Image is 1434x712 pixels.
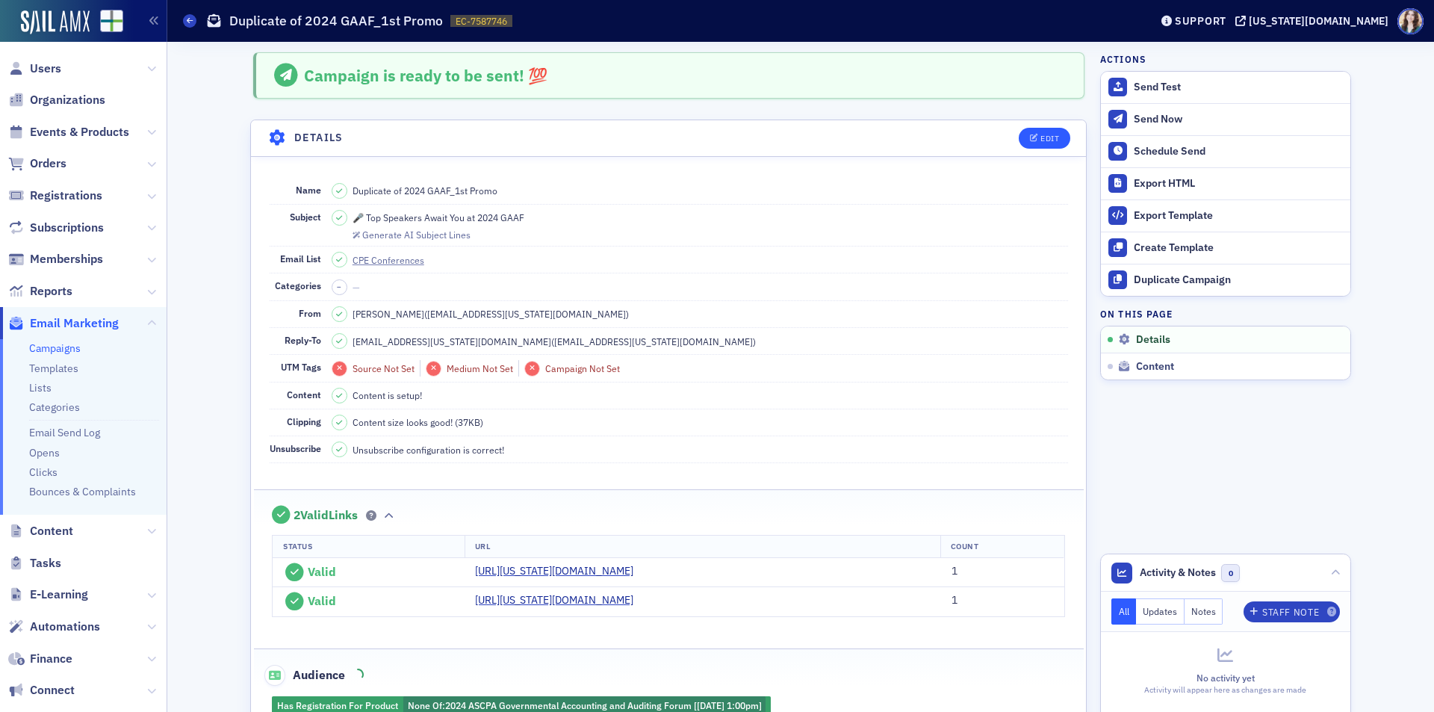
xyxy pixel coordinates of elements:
button: [US_STATE][DOMAIN_NAME] [1235,16,1394,26]
h4: Details [294,130,344,146]
span: Content [1136,360,1174,374]
h1: Duplicate of 2024 GAAF_1st Promo [229,12,443,30]
button: Notes [1185,598,1223,625]
a: Connect [8,682,75,699]
a: Categories [29,400,80,414]
button: Schedule Send [1101,135,1350,167]
span: Medium Not Set [447,362,513,374]
div: Staff Note [1262,608,1319,616]
span: Reports [30,283,72,300]
img: SailAMX [21,10,90,34]
a: CPE Conferences [353,253,438,267]
span: Duplicate of 2024 GAAF_1st Promo [353,184,497,197]
a: Orders [8,155,66,172]
span: UTM Tags [281,361,321,373]
a: [URL][US_STATE][DOMAIN_NAME] [475,592,645,608]
span: Events & Products [30,124,129,140]
span: — [353,281,360,293]
div: Schedule Send [1134,145,1343,158]
span: EC-7587746 [456,15,507,28]
span: Name [296,184,321,196]
div: Export HTML [1134,177,1343,191]
a: Finance [8,651,72,667]
button: Send Test [1101,72,1350,103]
a: Lists [29,381,52,394]
a: Campaigns [29,341,81,355]
a: Email Marketing [8,315,119,332]
button: Updates [1136,598,1185,625]
span: E-Learning [30,586,88,603]
span: – [337,282,341,292]
a: Events & Products [8,124,129,140]
button: Edit [1019,128,1070,149]
button: All [1111,598,1137,625]
a: Content [8,523,73,539]
span: Unsubscribe [270,442,321,454]
span: Source Not Set [353,362,415,374]
span: [PERSON_NAME] ( [EMAIL_ADDRESS][US_STATE][DOMAIN_NAME] ) [353,307,629,321]
span: Clipping [287,415,321,427]
a: Export HTML [1101,167,1350,199]
span: Content [287,388,321,400]
span: [EMAIL_ADDRESS][US_STATE][DOMAIN_NAME] ( [EMAIL_ADDRESS][US_STATE][DOMAIN_NAME] ) [353,335,756,348]
span: Categories [275,279,321,291]
span: Valid [308,564,336,579]
a: Organizations [8,92,105,108]
span: Organizations [30,92,105,108]
div: Support [1175,14,1226,28]
a: Create Template [1101,232,1350,264]
span: 🎤 Top Speakers Await You at 2024 GAAF [353,211,524,224]
span: 2 Valid Links [294,508,358,523]
div: Duplicate Campaign [1134,273,1343,287]
span: Details [1136,333,1170,347]
span: Email List [280,253,321,264]
span: Email Marketing [30,315,119,332]
span: Content [30,523,73,539]
h4: On this page [1100,307,1351,321]
a: Opens [29,446,60,459]
div: Edit [1040,134,1059,143]
a: Clicks [29,465,58,479]
span: Profile [1397,8,1424,34]
span: Campaign Not Set [545,362,620,374]
img: SailAMX [100,10,123,33]
th: URL [465,535,941,557]
a: Registrations [8,188,102,204]
div: Export Template [1134,209,1343,223]
div: Send Now [1134,113,1343,126]
span: 0 [1221,564,1240,583]
span: Unsubscribe configuration is correct! [353,443,504,456]
h4: Actions [1100,52,1146,66]
span: Orders [30,155,66,172]
div: Generate AI Subject Lines [362,231,471,239]
span: Automations [30,619,100,635]
a: Memberships [8,251,103,267]
button: Staff Note [1244,601,1340,622]
span: Memberships [30,251,103,267]
span: Content size looks good! (37KB) [353,415,483,429]
div: Activity will appear here as changes are made [1111,684,1340,696]
span: Finance [30,651,72,667]
span: Activity & Notes [1140,565,1216,581]
a: View Homepage [90,10,123,35]
span: Subscriptions [30,220,104,236]
a: Subscriptions [8,220,104,236]
a: Tasks [8,555,61,572]
a: Email Send Log [29,426,100,439]
div: No activity yet [1111,671,1340,684]
span: Connect [30,682,75,699]
div: Send Test [1134,81,1343,94]
td: 1 [941,558,1065,587]
span: Users [30,61,61,77]
span: Reply-To [285,334,321,346]
button: Generate AI Subject Lines [353,227,471,241]
span: From [299,307,321,319]
span: Valid [308,593,336,608]
button: Duplicate Campaign [1101,264,1350,296]
a: Users [8,61,61,77]
div: [US_STATE][DOMAIN_NAME] [1249,14,1388,28]
th: Status [273,535,465,557]
button: Send Now [1101,103,1350,135]
span: Tasks [30,555,61,572]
